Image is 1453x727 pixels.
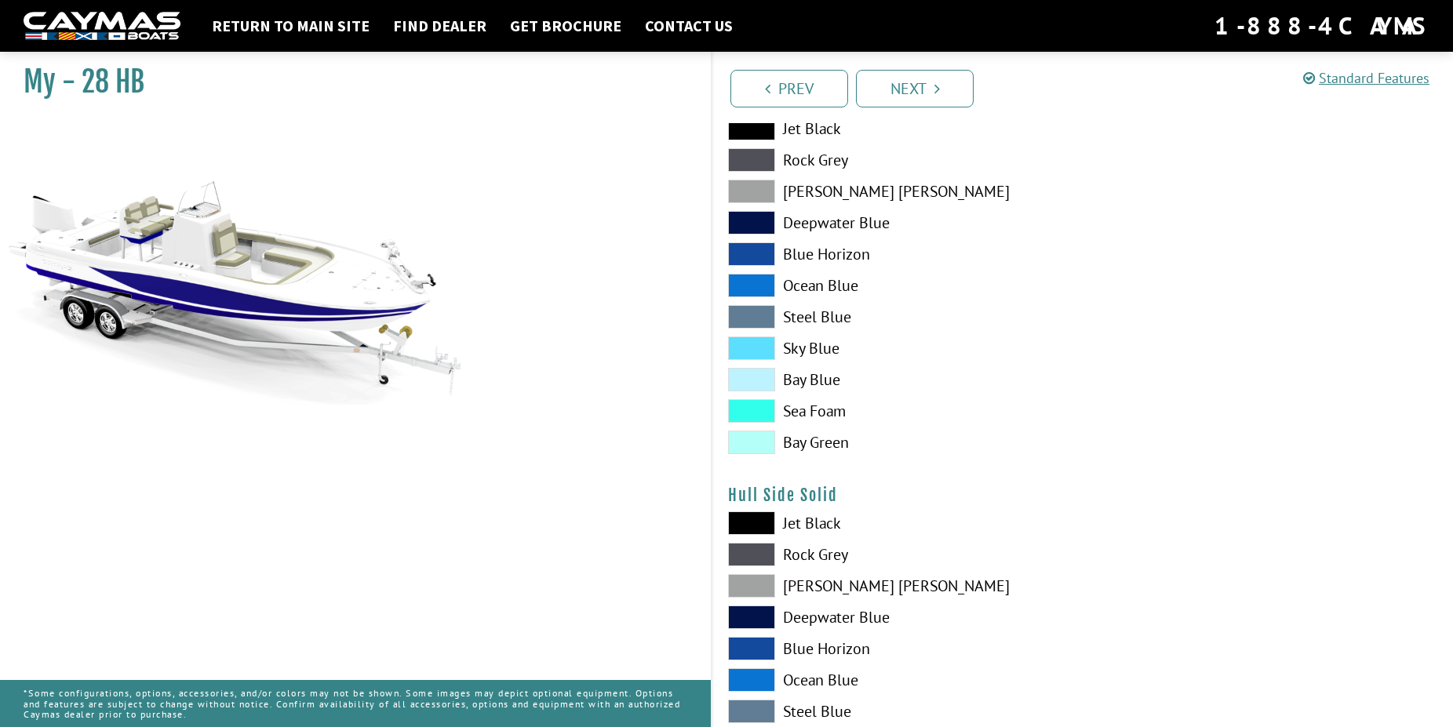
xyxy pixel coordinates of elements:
ul: Pagination [726,67,1453,107]
a: Return to main site [204,16,377,36]
label: Steel Blue [728,305,1067,329]
label: Blue Horizon [728,242,1067,266]
label: Blue Horizon [728,637,1067,660]
label: Sky Blue [728,336,1067,360]
label: Deepwater Blue [728,211,1067,234]
label: [PERSON_NAME] [PERSON_NAME] [728,180,1067,203]
label: Rock Grey [728,543,1067,566]
label: Ocean Blue [728,274,1067,297]
label: Rock Grey [728,148,1067,172]
p: *Some configurations, options, accessories, and/or colors may not be shown. Some images may depic... [24,680,687,727]
label: Sea Foam [728,399,1067,423]
div: 1-888-4CAYMAS [1214,9,1429,43]
a: Contact Us [637,16,741,36]
a: Get Brochure [502,16,629,36]
a: Next [856,70,974,107]
a: Standard Features [1303,69,1429,87]
label: Bay Blue [728,368,1067,391]
h1: My - 28 HB [24,64,672,100]
a: Prev [730,70,848,107]
img: white-logo-c9c8dbefe5ff5ceceb0f0178aa75bf4bb51f6bca0971e226c86eb53dfe498488.png [24,12,180,41]
label: Steel Blue [728,700,1067,723]
label: Deepwater Blue [728,605,1067,629]
label: Ocean Blue [728,668,1067,692]
label: Bay Green [728,431,1067,454]
label: [PERSON_NAME] [PERSON_NAME] [728,574,1067,598]
label: Jet Black [728,511,1067,535]
h4: Hull Side Solid [728,485,1437,505]
a: Find Dealer [385,16,494,36]
label: Jet Black [728,117,1067,140]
